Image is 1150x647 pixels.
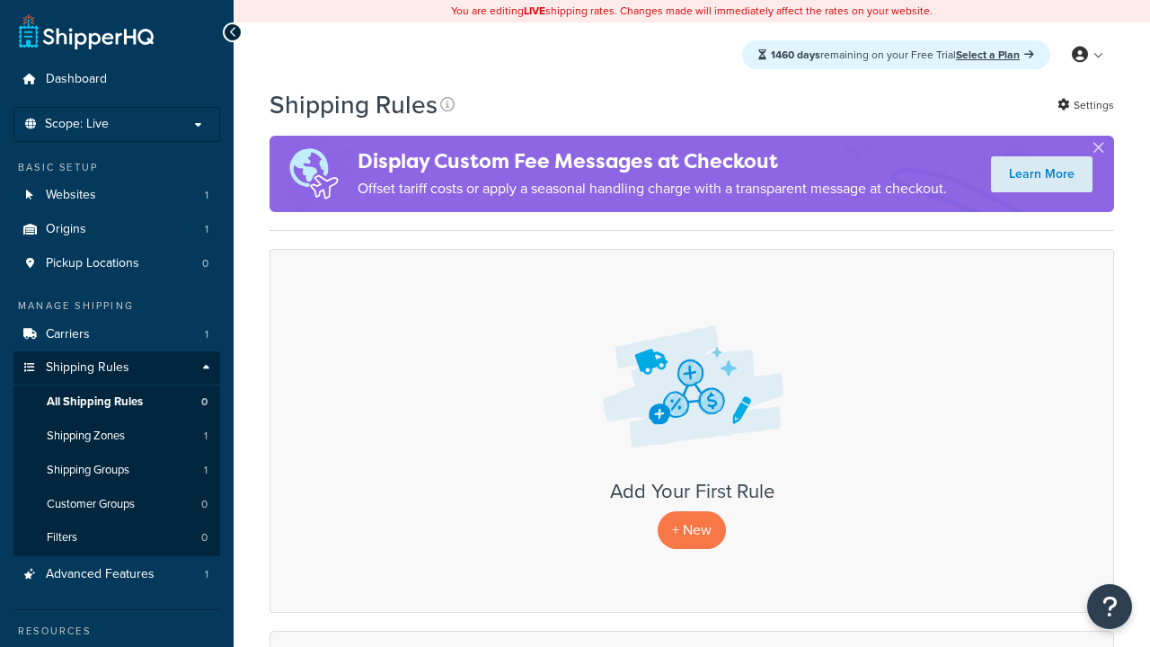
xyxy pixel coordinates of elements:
[270,87,438,122] h1: Shipping Rules
[1087,584,1132,629] button: Open Resource Center
[205,188,208,203] span: 1
[13,298,220,314] div: Manage Shipping
[201,394,208,410] span: 0
[46,222,86,237] span: Origins
[47,463,129,478] span: Shipping Groups
[13,488,220,521] li: Customer Groups
[204,463,208,478] span: 1
[658,511,726,548] p: + New
[46,188,96,203] span: Websites
[205,222,208,237] span: 1
[13,213,220,246] a: Origins 1
[13,386,220,419] a: All Shipping Rules 0
[201,530,208,545] span: 0
[13,624,220,639] div: Resources
[13,179,220,212] li: Websites
[13,160,220,175] div: Basic Setup
[956,47,1034,63] a: Select a Plan
[13,351,220,556] li: Shipping Rules
[358,146,947,176] h4: Display Custom Fee Messages at Checkout
[13,351,220,385] a: Shipping Rules
[13,454,220,487] li: Shipping Groups
[288,481,1095,502] h3: Add Your First Rule
[13,558,220,591] a: Advanced Features 1
[47,429,125,444] span: Shipping Zones
[13,179,220,212] a: Websites 1
[47,497,135,512] span: Customer Groups
[270,136,358,212] img: duties-banner-06bc72dcb5fe05cb3f9472aba00be2ae8eb53ab6f0d8bb03d382ba314ac3c341.png
[45,117,109,132] span: Scope: Live
[13,247,220,280] a: Pickup Locations 0
[13,521,220,554] li: Filters
[13,488,220,521] a: Customer Groups 0
[13,63,220,96] a: Dashboard
[46,72,107,87] span: Dashboard
[46,256,139,271] span: Pickup Locations
[991,156,1092,192] a: Learn More
[358,176,947,201] p: Offset tariff costs or apply a seasonal handling charge with a transparent message at checkout.
[524,3,545,19] b: LIVE
[771,47,820,63] strong: 1460 days
[47,530,77,545] span: Filters
[742,40,1050,69] div: remaining on your Free Trial
[19,13,154,49] a: ShipperHQ Home
[13,420,220,453] a: Shipping Zones 1
[205,567,208,582] span: 1
[13,318,220,351] li: Carriers
[46,327,90,342] span: Carriers
[13,247,220,280] li: Pickup Locations
[202,256,208,271] span: 0
[46,567,155,582] span: Advanced Features
[13,521,220,554] a: Filters 0
[46,360,129,376] span: Shipping Rules
[47,394,143,410] span: All Shipping Rules
[13,318,220,351] a: Carriers 1
[13,213,220,246] li: Origins
[1057,93,1114,118] a: Settings
[13,386,220,419] li: All Shipping Rules
[13,420,220,453] li: Shipping Zones
[13,454,220,487] a: Shipping Groups 1
[13,558,220,591] li: Advanced Features
[204,429,208,444] span: 1
[201,497,208,512] span: 0
[205,327,208,342] span: 1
